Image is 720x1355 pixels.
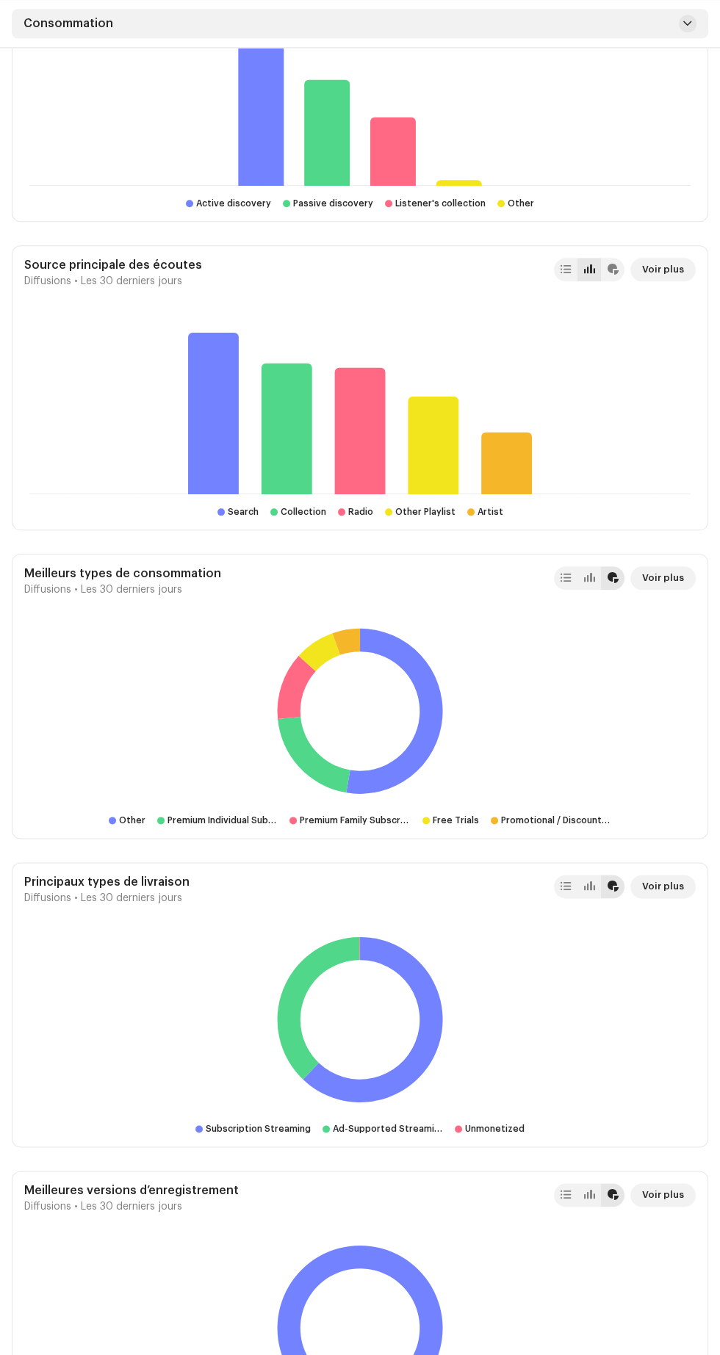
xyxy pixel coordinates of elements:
[24,275,71,287] span: Diffusions
[630,566,696,590] button: Voir plus
[74,275,78,287] span: •
[642,255,684,284] span: Voir plus
[81,275,182,287] span: Les 30 derniers jours
[24,258,202,272] div: Source principale des écoutes
[24,584,71,596] span: Diffusions
[24,566,221,581] div: Meilleurs types de consommation
[228,506,259,518] div: Search
[642,1180,684,1210] span: Voir plus
[74,1201,78,1213] span: •
[74,892,78,904] span: •
[348,506,373,518] div: Radio
[81,584,182,596] span: Les 30 derniers jours
[206,1123,311,1135] div: Subscription Streaming
[478,506,503,518] div: Artist
[433,814,479,826] div: Free Trials
[630,875,696,898] button: Voir plus
[642,563,684,593] span: Voir plus
[24,1183,239,1198] div: Meilleures versions d’enregistrement
[395,506,456,518] div: Other Playlist
[168,814,278,826] div: Premium Individual Subscriptions
[501,814,612,826] div: Promotional / Discounted Subscriptions
[333,1123,444,1135] div: Ad-Supported Streaming
[119,814,145,826] div: Other
[508,198,534,209] div: Other
[293,198,373,209] div: Passive discovery
[81,1201,182,1213] span: Les 30 derniers jours
[74,584,78,596] span: •
[81,892,182,904] span: Les 30 derniers jours
[300,814,411,826] div: Premium Family Subscriptions
[24,18,113,29] span: Consommation
[281,506,326,518] div: Collection
[24,1201,71,1213] span: Diffusions
[642,872,684,901] span: Voir plus
[24,892,71,904] span: Diffusions
[630,1183,696,1207] button: Voir plus
[395,198,486,209] div: Listener's collection
[196,198,271,209] div: Active discovery
[24,875,190,889] div: Principaux types de livraison
[630,258,696,281] button: Voir plus
[465,1123,525,1135] div: Unmonetized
